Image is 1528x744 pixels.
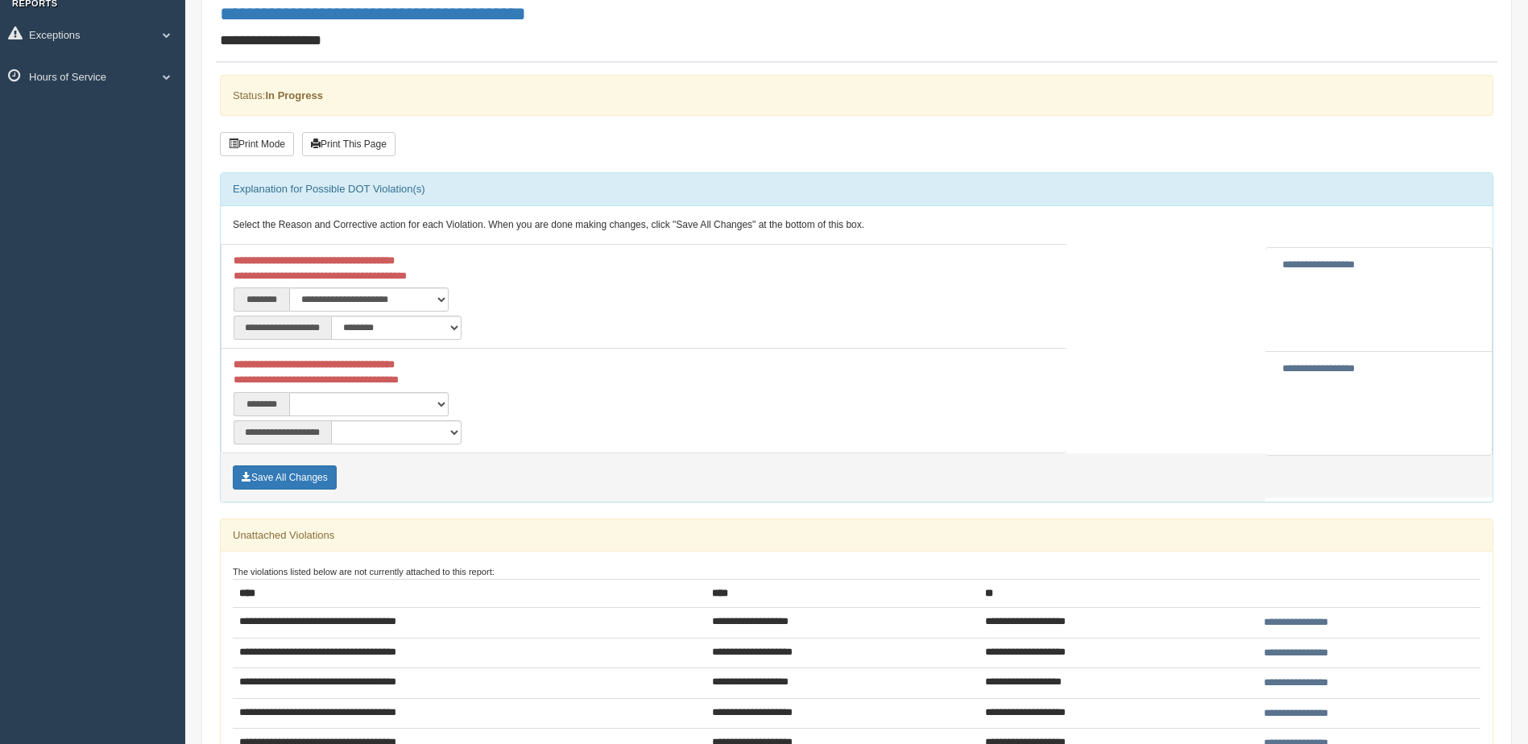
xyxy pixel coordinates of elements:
div: Select the Reason and Corrective action for each Violation. When you are done making changes, cli... [221,206,1493,245]
strong: In Progress [265,89,323,101]
div: Explanation for Possible DOT Violation(s) [221,173,1493,205]
button: Save [233,465,337,490]
button: Print Mode [220,132,294,156]
button: Print This Page [302,132,395,156]
div: Unattached Violations [221,519,1493,552]
div: Status: [220,75,1493,116]
small: The violations listed below are not currently attached to this report: [233,567,495,577]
